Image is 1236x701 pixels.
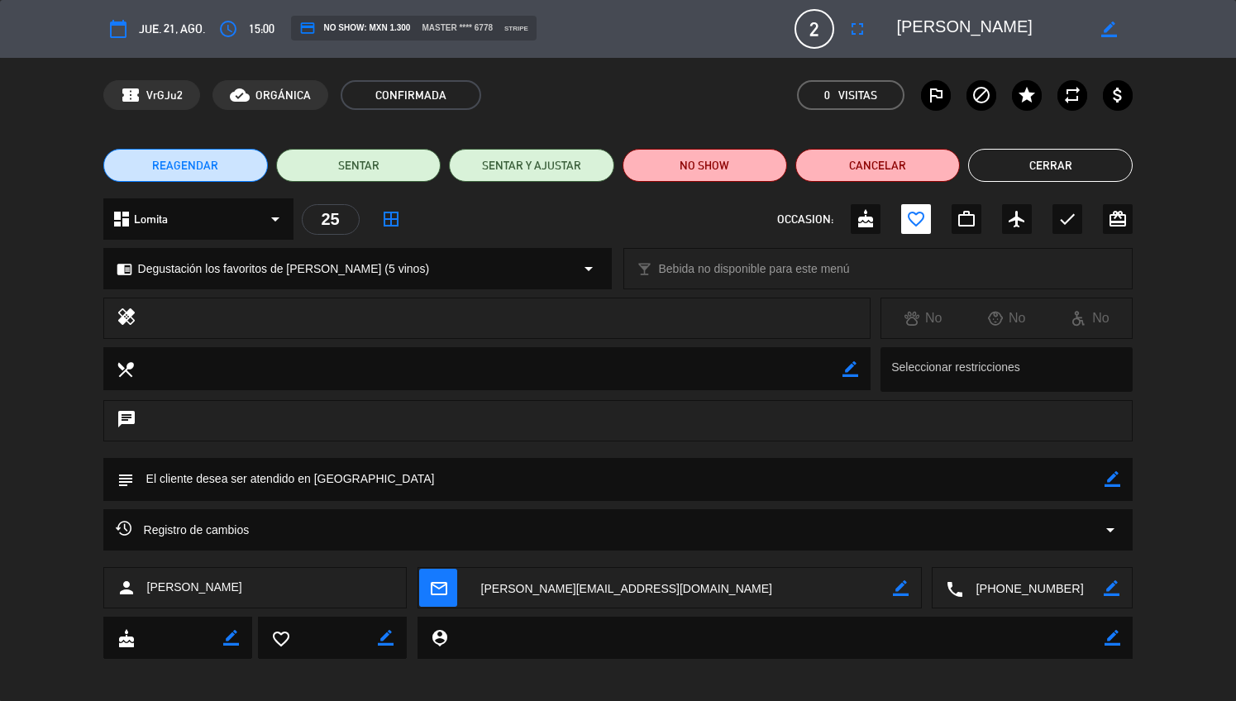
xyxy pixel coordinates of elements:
[117,578,136,598] i: person
[429,579,447,597] i: mail_outline
[121,85,141,105] span: confirmation_number
[116,520,250,540] span: Registro de cambios
[504,23,528,34] span: stripe
[341,80,481,110] span: CONFIRMADA
[381,209,401,229] i: border_all
[116,360,134,378] i: local_dining
[842,361,858,377] i: border_color
[139,19,205,39] span: jue. 21, ago.
[271,629,289,647] i: favorite_border
[103,149,268,182] button: REAGENDAR
[965,308,1048,329] div: No
[112,209,131,229] i: dashboard
[824,86,830,105] span: 0
[1108,209,1128,229] i: card_giftcard
[265,209,285,229] i: arrow_drop_down
[117,307,136,330] i: healing
[299,20,411,36] span: NO SHOW: MXN 1.300
[968,149,1133,182] button: Cerrar
[302,204,360,235] div: 25
[299,20,316,36] i: credit_card
[658,260,849,279] span: Bebida no disponible para este menú
[117,261,132,277] i: chrome_reader_mode
[1048,308,1132,329] div: No
[945,579,963,598] i: local_phone
[116,470,134,489] i: subject
[856,209,876,229] i: cake
[637,261,652,277] i: local_bar
[893,580,909,596] i: border_color
[1007,209,1027,229] i: airplanemode_active
[108,19,128,39] i: calendar_today
[378,630,394,646] i: border_color
[117,409,136,432] i: chat
[795,149,960,182] button: Cancelar
[777,210,833,229] span: OCCASION:
[906,209,926,229] i: favorite_border
[838,86,877,105] em: Visitas
[1104,580,1119,596] i: border_color
[1057,209,1077,229] i: check
[971,85,991,105] i: block
[276,149,441,182] button: SENTAR
[623,149,787,182] button: NO SHOW
[255,86,311,105] span: ORGÁNICA
[213,14,243,44] button: access_time
[957,209,976,229] i: work_outline
[152,157,218,174] span: REAGENDAR
[146,86,183,105] span: VrGJu2
[881,308,965,329] div: No
[138,260,429,279] span: Degustación los favoritos de [PERSON_NAME] (5 vinos)
[147,578,242,597] span: [PERSON_NAME]
[926,85,946,105] i: outlined_flag
[1101,21,1117,37] i: border_color
[449,149,613,182] button: SENTAR Y AJUSTAR
[117,629,135,647] i: cake
[842,14,872,44] button: fullscreen
[1017,85,1037,105] i: star
[847,19,867,39] i: fullscreen
[1105,630,1120,646] i: border_color
[103,14,133,44] button: calendar_today
[1062,85,1082,105] i: repeat
[795,9,834,49] span: 2
[223,630,239,646] i: border_color
[1105,471,1120,487] i: border_color
[134,210,168,229] span: Lomita
[1100,520,1120,540] i: arrow_drop_down
[218,19,238,39] i: access_time
[579,259,599,279] i: arrow_drop_down
[1108,85,1128,105] i: attach_money
[230,85,250,105] i: cloud_done
[249,19,274,39] span: 15:00
[430,628,448,646] i: person_pin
